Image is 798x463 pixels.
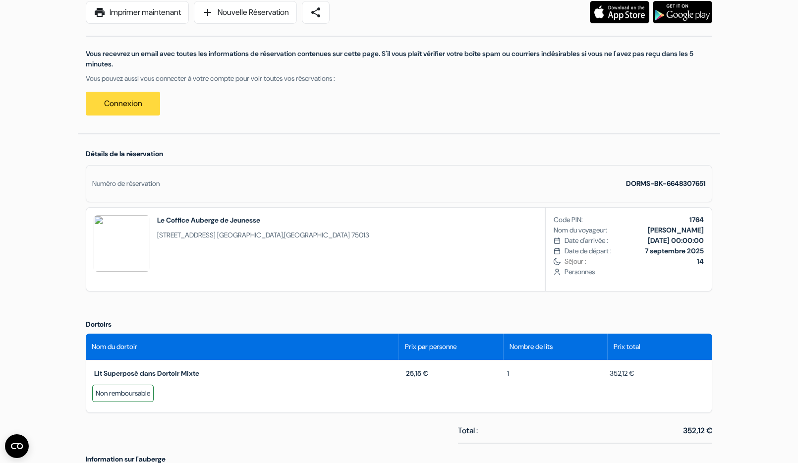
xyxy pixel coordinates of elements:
a: printImprimer maintenant [86,1,189,24]
img: UzVZZwM1AzkCMwZh [94,215,150,272]
span: 1 [501,368,509,379]
span: [GEOGRAPHIC_DATA] [217,231,283,239]
span: 352,12 € [683,425,712,437]
span: Détails de la réservation [86,149,163,158]
b: 14 [697,257,704,266]
a: share [302,1,330,24]
span: Prix par personne [405,342,456,352]
div: Non remboursable [92,385,154,402]
span: [STREET_ADDRESS] [157,231,216,239]
span: 75013 [351,231,369,239]
span: Total : [458,425,478,437]
a: Connexion [86,92,160,116]
span: print [94,6,106,18]
a: addNouvelle Réservation [194,1,297,24]
b: [PERSON_NAME] [648,226,704,234]
span: Dortoirs [86,320,112,329]
p: Vous pouvez aussi vous connecter à votre compte pour voir toutes vos réservations : [86,73,712,84]
span: , [157,230,369,240]
img: Téléchargez l'application gratuite [590,1,649,23]
span: Nombre de lits [510,342,553,352]
span: Nom du voyageur: [554,225,607,235]
button: Ouvrir le widget CMP [5,434,29,458]
span: Date d'arrivée : [565,235,608,246]
span: [GEOGRAPHIC_DATA] [284,231,350,239]
div: Numéro de réservation [92,178,160,189]
b: 7 septembre 2025 [645,246,704,255]
b: [DATE] 00:00:00 [648,236,704,245]
span: Lit Superposé dans Dortoir Mixte [94,369,199,378]
span: Séjour : [565,256,704,267]
p: Vous recevrez un email avec toutes les informations de réservation contenues sur cette page. S'il... [86,49,712,69]
span: Prix total [614,342,640,352]
span: Code PIN: [554,215,583,225]
strong: DORMS-BK-6648307651 [626,179,706,188]
span: share [310,6,322,18]
span: 25,15 € [406,369,428,378]
h2: Le Coffice Auberge de Jeunesse [157,215,369,225]
b: 1764 [689,215,704,224]
span: 352,12 € [604,368,634,379]
span: Nom du dortoir [92,342,137,352]
span: add [202,6,214,18]
span: Date de départ : [565,246,612,256]
img: Téléchargez l'application gratuite [653,1,712,23]
span: Personnes [565,267,704,277]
